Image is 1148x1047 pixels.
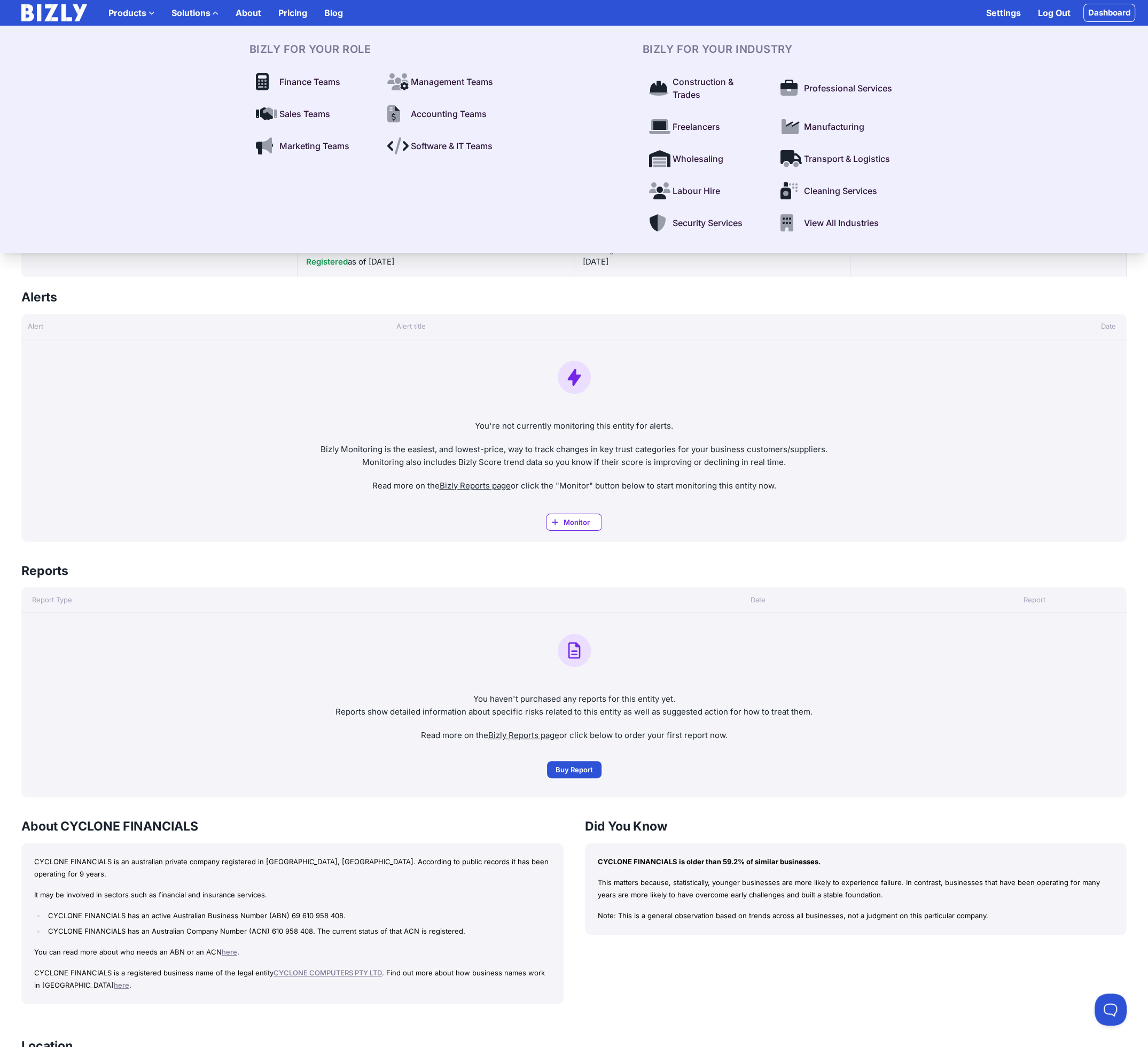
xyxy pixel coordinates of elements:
[381,69,506,95] a: Management Teams
[30,420,1118,432] p: You're not currently monitoring this entity for alerts.
[673,184,720,197] span: Labour Hire
[440,480,511,491] a: Bizly Reports page
[411,75,493,88] span: Management Teams
[316,2,352,24] a: Blog
[804,216,879,229] span: View All Industries
[598,910,1114,922] p: Note: This is a general observation based on trends across all businesses, not a judgment on this...
[774,210,899,236] a: View All Industries
[673,75,761,101] span: Construction & Trades
[279,75,340,88] span: Finance Teams
[21,594,574,605] div: Report Type
[249,133,374,159] a: Marketing Teams
[114,981,129,989] a: here
[774,69,899,107] a: Professional Services
[556,764,593,775] span: Buy Report
[222,948,237,956] a: here
[1029,2,1079,24] a: Log Out
[804,82,892,95] span: Professional Services
[804,120,864,133] span: Manufacturing
[583,255,841,268] div: [DATE]
[598,877,1114,901] p: This matters because, statistically, younger businesses are more likely to experience failure. In...
[673,216,743,229] span: Security Services
[585,819,1127,834] h3: Did You Know
[34,889,551,901] p: It may be involved in sectors such as financial and insurance services.
[411,107,487,120] span: Accounting Teams
[30,443,1118,456] p: Bizly Monitoring is the easiest, and lowest-price, way to track changes in key trust categories f...
[21,563,68,579] h3: Reports
[381,133,506,159] a: Software & IT Teams
[249,101,374,127] a: Sales Teams
[279,107,330,120] span: Sales Teams
[30,705,1118,718] p: Reports show detailed information about specific risks related to this entity as well as suggeste...
[546,514,602,531] a: Monitor
[774,146,899,172] a: Transport & Logistics
[598,856,1114,868] p: CYCLONE FINANCIALS is older than 59.2% of similar businesses.
[1095,994,1127,1026] iframe: Toggle Customer Support
[673,152,723,165] span: Wholesaling
[942,594,1127,605] div: Report
[45,925,550,937] li: CYCLONE FINANCIALS has an Australian Company Number (ACN) 610 958 408. The current status of that...
[30,479,1118,492] p: Read more on the or click the "Monitor" button below to start monitoring this entity now.
[306,255,565,268] div: as of [DATE]
[34,856,551,880] p: CYCLONE FINANCIALS is an australian private company registered in [GEOGRAPHIC_DATA], [GEOGRAPHIC_...
[643,114,768,139] a: Freelancers
[100,2,163,24] label: Products
[774,178,899,204] a: Cleaning Services
[30,729,1118,742] p: Read more on the or click below to order your first report now.
[306,257,348,267] span: Registered
[1083,4,1135,22] a: Dashboard
[488,730,559,740] a: Bizly Reports page
[643,178,768,204] a: Labour Hire
[34,946,551,958] p: You can read more about who needs an ABN or an ACN .
[163,2,227,24] label: Solutions
[574,594,943,605] div: Date
[249,43,506,56] h3: BIZLY For Your Role
[21,819,564,834] h3: About CYCLONE FINANCIALS
[564,517,602,528] span: Monitor
[30,693,1118,705] p: You haven't purchased any reports for this entity yet.
[249,69,374,95] a: Finance Teams
[21,321,390,331] div: Alert
[774,114,899,139] a: Manufacturing
[30,456,1118,469] p: Monitoring also includes Bizly Score trend data so you know if their score is improving or declin...
[274,968,382,977] a: CYCLONE COMPUTERS PTY LTD
[673,120,720,133] span: Freelancers
[547,761,602,778] a: Buy Report
[804,184,877,197] span: Cleaning Services
[227,2,270,24] a: About
[411,139,493,152] span: Software & IT Teams
[21,4,87,21] img: bizly_logo_white.svg
[34,967,551,991] p: CYCLONE FINANCIALS is a registered business name of the legal entity . Find out more about how bu...
[21,290,57,305] h3: Alerts
[978,2,1029,24] a: Settings
[643,43,899,56] h3: BIZLY For Your Industry
[270,2,316,24] a: Pricing
[942,321,1127,331] div: Date
[279,139,349,152] span: Marketing Teams
[45,910,550,922] li: CYCLONE FINANCIALS has an active Australian Business Number (ABN) 69 610 958 408.
[381,101,506,127] a: Accounting Teams
[390,321,943,331] div: Alert title
[643,210,768,236] a: Security Services
[643,146,768,172] a: Wholesaling
[643,69,768,107] a: Construction & Trades
[804,152,890,165] span: Transport & Logistics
